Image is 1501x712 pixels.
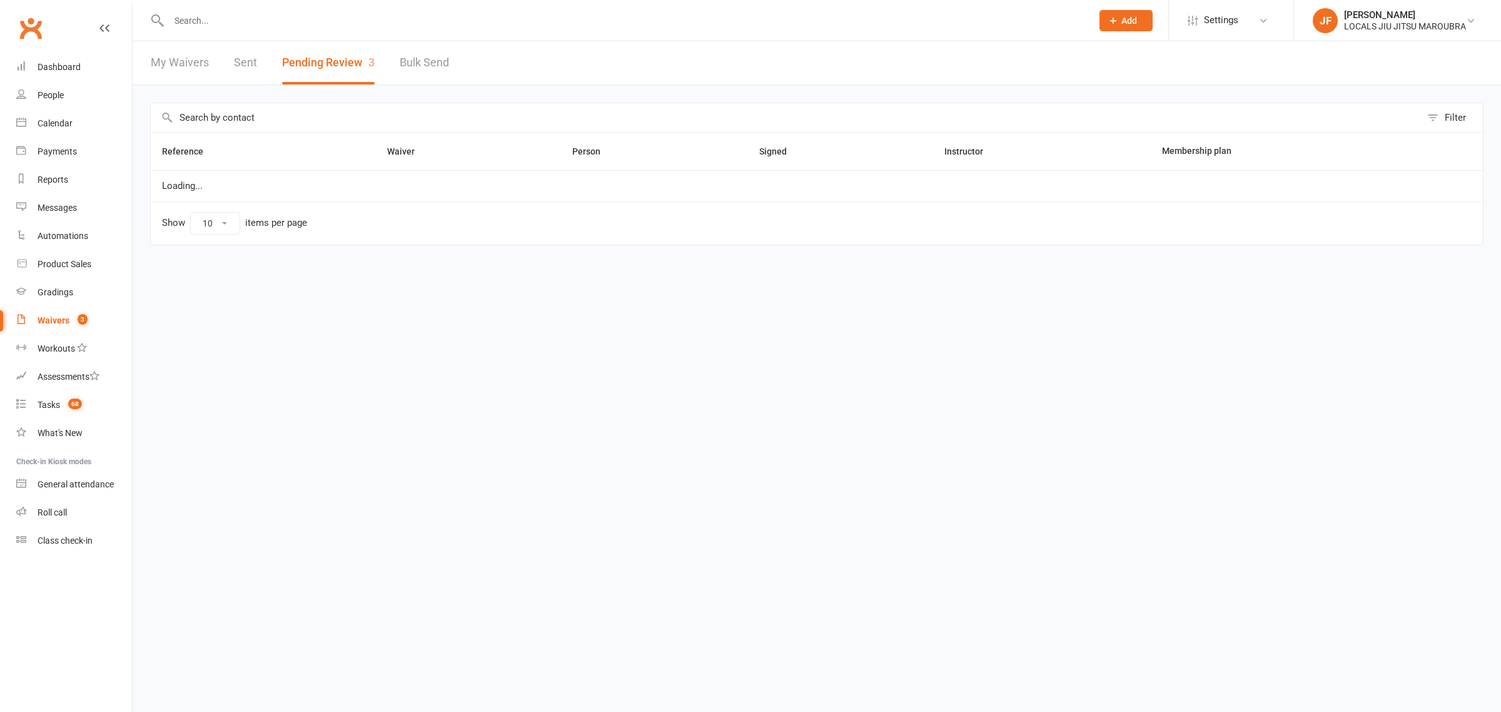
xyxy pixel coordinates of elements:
a: Reports [16,166,132,194]
a: Workouts [16,335,132,363]
div: Class check-in [38,536,93,546]
a: Class kiosk mode [16,527,132,555]
div: JF [1313,8,1338,33]
a: General attendance kiosk mode [16,470,132,499]
div: General attendance [38,479,114,489]
span: Reference [162,146,217,156]
div: Reports [38,175,68,185]
span: 68 [68,399,82,409]
a: People [16,81,132,109]
span: Add [1121,16,1137,26]
input: Search... [165,12,1083,29]
button: Signed [759,144,801,159]
div: Product Sales [38,259,91,269]
span: Settings [1204,6,1238,34]
a: My Waivers [151,41,209,84]
th: Membership plan [1151,133,1418,170]
button: Person [572,144,614,159]
span: 3 [368,56,375,69]
div: Messages [38,203,77,213]
a: What's New [16,419,132,447]
div: Roll call [38,507,67,517]
a: Sent [234,41,257,84]
button: Pending Review3 [282,41,375,84]
div: Gradings [38,287,73,297]
a: Product Sales [16,250,132,278]
button: Reference [162,144,217,159]
a: Automations [16,222,132,250]
span: 3 [78,314,88,325]
a: Gradings [16,278,132,307]
div: Workouts [38,343,75,353]
span: Signed [759,146,801,156]
div: Tasks [38,400,60,410]
a: Bulk Send [400,41,449,84]
button: Add [1099,10,1153,31]
button: Instructor [944,144,997,159]
button: Waiver [387,144,428,159]
span: Person [572,146,614,156]
div: What's New [38,428,83,438]
input: Search by contact [151,103,1421,132]
a: Calendar [16,109,132,138]
button: Filter [1421,103,1483,132]
span: Instructor [944,146,997,156]
div: Filter [1445,110,1466,125]
div: [PERSON_NAME] [1344,9,1466,21]
a: Assessments [16,363,132,391]
a: Dashboard [16,53,132,81]
td: Loading... [151,170,1483,201]
a: Messages [16,194,132,222]
a: Clubworx [15,13,46,44]
div: Waivers [38,315,69,325]
div: Automations [38,231,88,241]
a: Tasks 68 [16,391,132,419]
div: Assessments [38,372,99,382]
div: Payments [38,146,77,156]
span: Waiver [387,146,428,156]
div: Calendar [38,118,73,128]
div: Show [162,212,307,235]
div: People [38,90,64,100]
a: Payments [16,138,132,166]
div: LOCALS JIU JITSU MAROUBRA [1344,21,1466,32]
div: items per page [245,218,307,228]
div: Dashboard [38,62,81,72]
a: Roll call [16,499,132,527]
a: Waivers 3 [16,307,132,335]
